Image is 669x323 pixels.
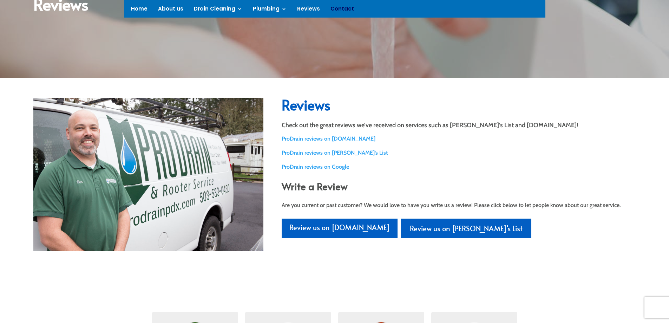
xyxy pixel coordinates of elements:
h2: Write a Review [282,180,636,196]
a: Drain Cleaning [194,6,242,14]
a: Home [131,6,147,14]
a: ProDrain reviews on [DOMAIN_NAME] [282,135,375,142]
a: Review us on [DOMAIN_NAME] [282,219,398,238]
p: Are you current or past customer? We would love to have you write us a review! Please click below... [282,201,636,209]
a: Plumbing [253,6,287,14]
a: ProDrain reviews on [PERSON_NAME]’s List [282,149,388,156]
a: Reviews [297,6,320,14]
a: Review us on [PERSON_NAME]'s List [401,219,531,238]
a: Contact [330,6,354,14]
p: Check out the great reviews we’ve received on services such as [PERSON_NAME]’s List and [DOMAIN_N... [282,121,636,129]
h2: Reviews [282,98,636,115]
a: ProDrain reviews on Google [282,163,349,170]
img: _MG_4155_1 [33,98,263,251]
a: About us [158,6,183,14]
